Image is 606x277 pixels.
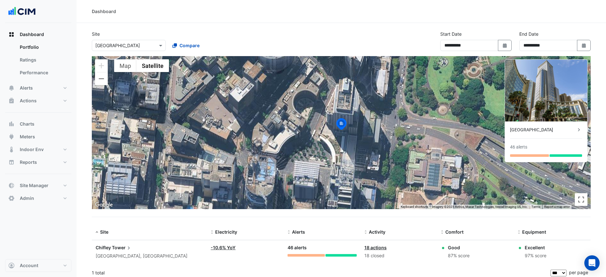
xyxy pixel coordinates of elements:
button: Keyboard shortcuts [401,205,428,209]
div: Open Intercom Messenger [584,255,600,271]
app-icon: Admin [8,195,15,201]
a: Portfolio [15,41,71,54]
span: Activity [369,229,385,235]
button: Site Manager [5,179,71,192]
div: Excellent [525,244,546,251]
span: Actions [20,98,37,104]
app-icon: Indoor Env [8,146,15,153]
div: [GEOGRAPHIC_DATA] [510,127,576,133]
button: Zoom in [95,59,108,72]
span: Imagery ©2025 Airbus, Maxar Technologies, Vexcel Imaging US, Inc. [432,205,528,208]
button: Indoor Env [5,143,71,156]
fa-icon: Select Date [581,43,587,48]
label: Site [92,31,100,37]
img: site-pin-selected.svg [334,117,348,133]
div: 97% score [525,252,546,259]
button: Account [5,259,71,272]
button: Toggle fullscreen view [575,193,588,206]
span: Indoor Env [20,146,44,153]
div: 18 closed [364,252,434,259]
div: [GEOGRAPHIC_DATA], [GEOGRAPHIC_DATA] [96,252,203,260]
app-icon: Dashboard [8,31,15,38]
div: 87% score [448,252,470,259]
app-icon: Site Manager [8,182,15,189]
label: Start Date [440,31,462,37]
a: 18 actions [364,245,387,250]
app-icon: Charts [8,121,15,127]
img: Chifley Tower [505,60,587,121]
span: Chifley [96,245,111,250]
span: Dashboard [20,31,44,38]
span: Account [20,262,38,269]
button: Alerts [5,82,71,94]
span: Alerts [20,85,33,91]
button: Admin [5,192,71,205]
span: Charts [20,121,34,127]
span: Comfort [445,229,464,235]
div: 46 alerts [510,144,527,150]
app-icon: Alerts [8,85,15,91]
button: Compare [168,40,204,51]
app-icon: Meters [8,134,15,140]
span: Compare [179,42,200,49]
span: Tower [112,244,132,251]
a: Ratings [15,54,71,66]
a: Terms (opens in new tab) [531,205,540,208]
span: Reports [20,159,37,165]
span: Site [100,229,108,235]
span: per page [569,270,588,275]
app-icon: Actions [8,98,15,104]
button: Show satellite imagery [136,59,169,72]
span: Admin [20,195,34,201]
div: Good [448,244,470,251]
a: Performance [15,66,71,79]
span: Alerts [292,229,305,235]
label: End Date [519,31,538,37]
button: Actions [5,94,71,107]
button: Charts [5,118,71,130]
span: Site Manager [20,182,48,189]
button: Zoom out [95,72,108,85]
div: Dashboard [92,8,116,15]
button: Meters [5,130,71,143]
div: 46 alerts [288,244,357,251]
a: Report a map error [544,205,570,208]
span: Meters [20,134,35,140]
app-icon: Reports [8,159,15,165]
a: Open this area in Google Maps (opens a new window) [93,201,114,209]
img: Google [93,201,114,209]
button: Reports [5,156,71,169]
span: Electricity [215,229,237,235]
span: Equipment [522,229,546,235]
img: Company Logo [8,5,36,18]
button: Show street map [114,59,136,72]
button: Dashboard [5,28,71,41]
fa-icon: Select Date [502,43,508,48]
a: -10.6% YoY [211,245,236,250]
div: Dashboard [5,41,71,82]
